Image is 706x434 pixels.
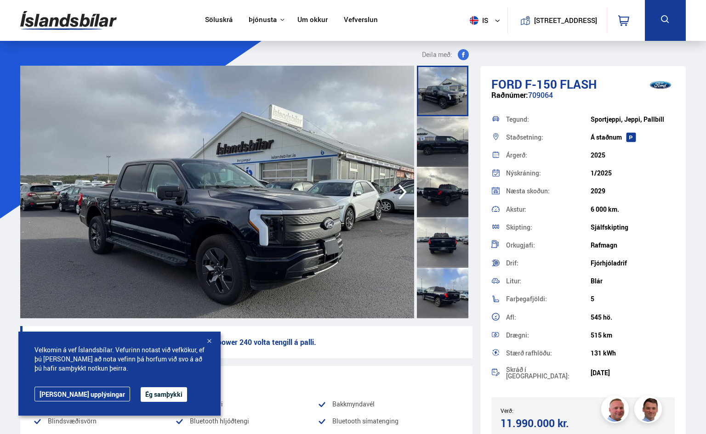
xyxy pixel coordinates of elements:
[525,76,597,92] span: F-150 FLASH
[141,387,187,402] button: Ég samþykki
[20,326,473,358] p: Búið að breyta úr CCS1 í CCS2. Towing package og Propower 240 volta tengill á palli.
[34,345,205,373] span: Velkomin á vef Íslandsbílar. Vefurinn notast við vefkökur, ef þú [PERSON_NAME] að nota vefinn þá ...
[506,134,590,141] div: Staðsetning:
[591,134,675,141] div: Á staðnum
[591,242,675,249] div: Rafmagn
[175,399,317,410] li: Akreinavari
[318,399,460,410] li: Bakkmyndavél
[591,152,675,159] div: 2025
[501,407,583,414] div: Verð:
[297,16,328,25] a: Um okkur
[506,188,590,194] div: Næsta skoðun:
[603,397,630,424] img: siFngHWaQ9KaOqBr.png
[491,76,522,92] span: Ford
[175,416,317,427] li: Bluetooth hljóðtengi
[506,260,590,266] div: Drif:
[506,350,590,356] div: Stærð rafhlöðu:
[591,206,675,213] div: 6 000 km.
[33,416,175,427] li: Blindsvæðisvörn
[418,49,473,60] button: Deila með:
[591,277,675,285] div: Blár
[249,16,277,24] button: Þjónusta
[466,7,507,34] button: is
[506,296,590,302] div: Farþegafjöldi:
[318,416,460,427] li: Bluetooth símatenging
[466,16,489,25] span: is
[591,116,675,123] div: Sportjeppi, Jeppi, Pallbíll
[491,91,675,109] div: 709064
[537,17,593,24] button: [STREET_ADDRESS]
[591,332,675,339] div: 515 km
[513,7,602,34] a: [STREET_ADDRESS]
[591,349,675,357] div: 131 kWh
[506,366,590,379] div: Skráð í [GEOGRAPHIC_DATA]:
[591,314,675,321] div: 545 hö.
[506,206,590,213] div: Akstur:
[591,169,675,177] div: 1/2025
[20,6,117,35] img: G0Ugv5HjCgRt.svg
[205,16,233,25] a: Söluskrá
[33,373,460,387] div: Vinsæll búnaður
[506,152,590,158] div: Árgerð:
[591,295,675,303] div: 5
[591,259,675,267] div: Fjórhjóladrif
[506,332,590,338] div: Drægni:
[642,71,679,99] img: brand logo
[506,224,590,231] div: Skipting:
[636,397,663,424] img: FbJEzSuNWCJXmdc-.webp
[591,369,675,377] div: [DATE]
[506,242,590,248] div: Orkugjafi:
[506,116,590,123] div: Tegund:
[491,90,528,100] span: Raðnúmer:
[506,278,590,284] div: Litur:
[20,66,414,318] img: 3707124.jpeg
[422,49,452,60] span: Deila með:
[501,417,580,429] div: 11.990.000 kr.
[591,187,675,195] div: 2029
[506,314,590,321] div: Afl:
[34,387,130,401] a: [PERSON_NAME] upplýsingar
[506,170,590,176] div: Nýskráning:
[591,224,675,231] div: Sjálfskipting
[344,16,378,25] a: Vefverslun
[470,16,478,25] img: svg+xml;base64,PHN2ZyB4bWxucz0iaHR0cDovL3d3dy53My5vcmcvMjAwMC9zdmciIHdpZHRoPSI1MTIiIGhlaWdodD0iNT...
